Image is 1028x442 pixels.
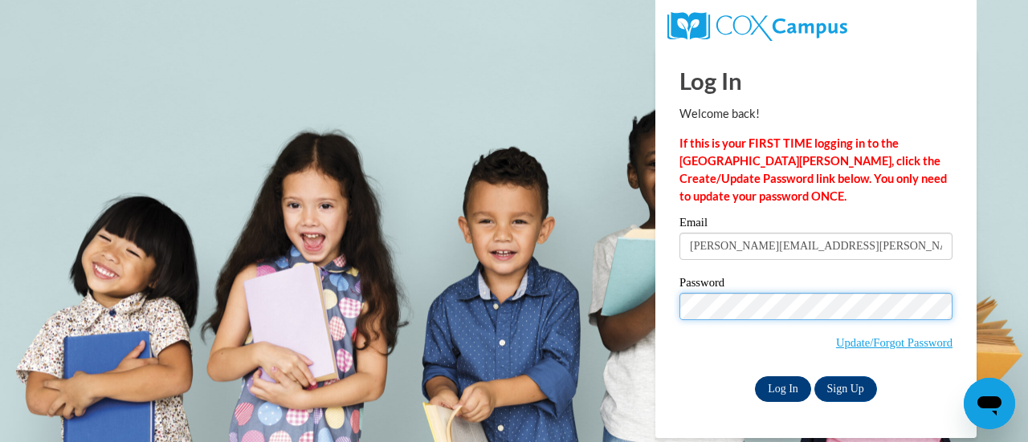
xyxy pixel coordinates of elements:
label: Email [679,217,953,233]
img: COX Campus [667,12,847,41]
h1: Log In [679,64,953,97]
iframe: Button to launch messaging window [964,378,1015,429]
a: Sign Up [814,376,877,402]
a: Update/Forgot Password [836,336,953,349]
label: Password [679,277,953,293]
input: Log In [755,376,811,402]
strong: If this is your FIRST TIME logging in to the [GEOGRAPHIC_DATA][PERSON_NAME], click the Create/Upd... [679,136,947,203]
p: Welcome back! [679,105,953,123]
